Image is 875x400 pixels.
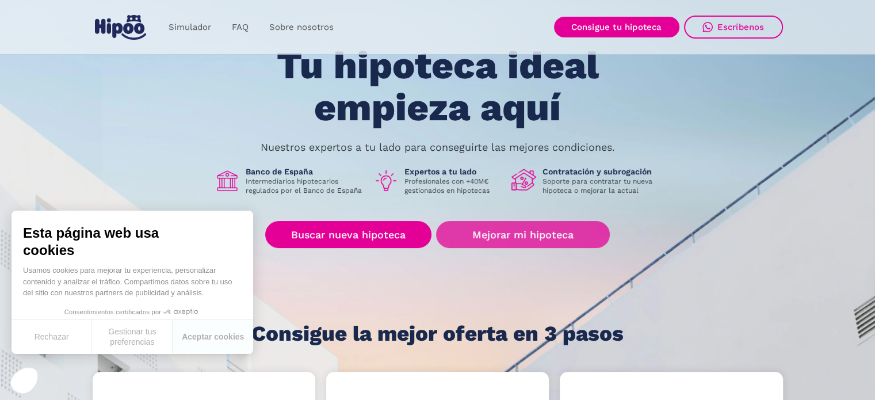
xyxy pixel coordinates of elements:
h1: Tu hipoteca ideal empieza aquí [219,45,655,128]
h1: Consigue la mejor oferta en 3 pasos [251,322,624,345]
p: Nuestros expertos a tu lado para conseguirte las mejores condiciones. [261,143,615,152]
a: Consigue tu hipoteca [554,17,679,37]
a: home [93,10,149,44]
p: Soporte para contratar tu nueva hipoteca o mejorar la actual [542,177,661,195]
h1: Expertos a tu lado [404,166,502,177]
h1: Contratación y subrogación [542,166,661,177]
a: FAQ [221,16,259,39]
p: Profesionales con +40M€ gestionados en hipotecas [404,177,502,195]
p: Intermediarios hipotecarios regulados por el Banco de España [246,177,364,195]
a: Mejorar mi hipoteca [436,221,609,248]
a: Escríbenos [684,16,783,39]
a: Simulador [158,16,221,39]
a: Sobre nosotros [259,16,344,39]
a: Buscar nueva hipoteca [265,221,431,248]
h1: Banco de España [246,166,364,177]
div: Escríbenos [717,22,765,32]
